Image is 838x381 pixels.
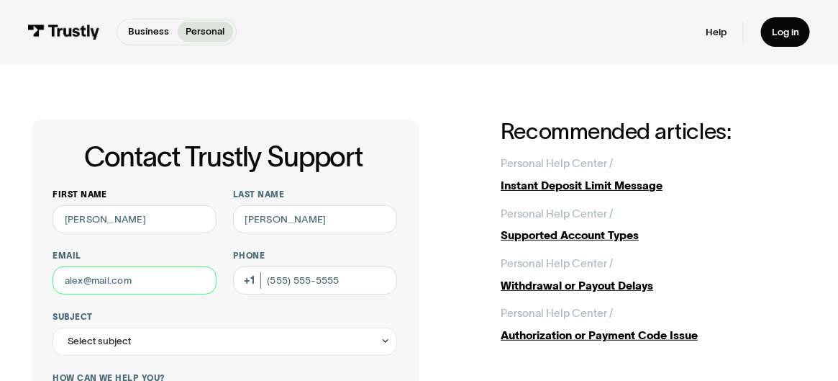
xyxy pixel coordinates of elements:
input: Howard [233,205,397,233]
h2: Recommended articles: [501,120,807,144]
img: Trustly Logo [28,24,100,40]
label: First name [53,189,217,200]
a: Help [706,26,727,39]
div: Withdrawal or Payout Delays [501,277,807,294]
label: Subject [53,311,396,322]
p: Business [128,24,169,39]
a: Personal Help Center /Instant Deposit Limit Message [501,155,807,194]
a: Personal [178,22,233,42]
p: Personal [186,24,225,39]
a: Personal Help Center /Withdrawal or Payout Delays [501,255,807,294]
label: Last name [233,189,397,200]
label: Phone [233,250,397,261]
h1: Contact Trustly Support [50,142,396,172]
input: alex@mail.com [53,266,217,295]
a: Log in [761,17,811,47]
div: Personal Help Center / [501,155,613,171]
input: (555) 555-5555 [233,266,397,295]
div: Instant Deposit Limit Message [501,177,807,194]
label: Email [53,250,217,261]
div: Select subject [68,333,131,349]
div: Personal Help Center / [501,305,613,321]
div: Personal Help Center / [501,205,613,222]
div: Personal Help Center / [501,255,613,272]
a: Business [120,22,178,42]
div: Select subject [53,328,396,356]
div: Supported Account Types [501,227,807,243]
div: Authorization or Payment Code Issue [501,327,807,344]
a: Personal Help Center /Supported Account Types [501,205,807,244]
a: Personal Help Center /Authorization or Payment Code Issue [501,305,807,344]
input: Alex [53,205,217,233]
div: Log in [772,26,799,39]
